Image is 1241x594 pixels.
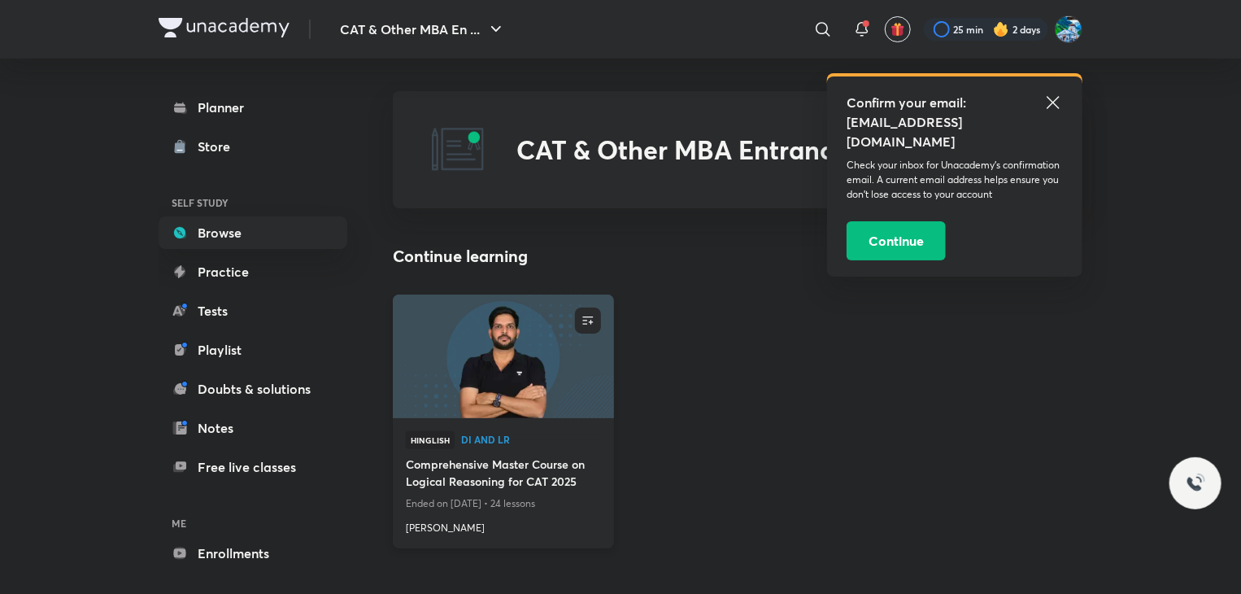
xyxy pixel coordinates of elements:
button: CAT & Other MBA En ... [330,13,516,46]
h2: Continue learning [393,244,528,269]
h6: SELF STUDY [159,189,347,216]
h5: Confirm your email: [847,93,1063,112]
a: Enrollments [159,537,347,570]
img: Company Logo [159,18,290,37]
img: ttu [1186,474,1205,493]
h5: [EMAIL_ADDRESS][DOMAIN_NAME] [847,112,1063,151]
a: Practice [159,256,347,288]
img: avatar [890,22,905,37]
button: Continue [847,221,946,260]
span: Hinglish [406,431,455,449]
a: Notes [159,412,347,444]
a: Planner [159,91,347,124]
a: [PERSON_NAME] [406,514,601,535]
p: Ended on [DATE] • 24 lessons [406,493,601,514]
img: streak [993,21,1009,37]
img: new-thumbnail [390,293,616,419]
a: Playlist [159,334,347,366]
button: avatar [885,16,911,42]
a: Comprehensive Master Course on Logical Reasoning for CAT 2025 [406,456,601,493]
a: Tests [159,295,347,327]
a: DI and LR [461,435,601,446]
div: Store [198,137,240,156]
a: Doubts & solutions [159,373,347,405]
a: new-thumbnail [393,295,614,418]
h6: ME [159,509,347,537]
a: Free live classes [159,451,347,483]
h2: CAT & Other MBA Entrance Tests [516,134,915,165]
img: Tushar Kumar [1055,15,1082,43]
a: Store [159,130,347,163]
a: Browse [159,216,347,249]
a: Company Logo [159,18,290,41]
img: CAT & Other MBA Entrance Tests [432,124,484,176]
p: Check your inbox for Unacademy’s confirmation email. A current email address helps ensure you don... [847,158,1063,202]
span: DI and LR [461,435,601,444]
